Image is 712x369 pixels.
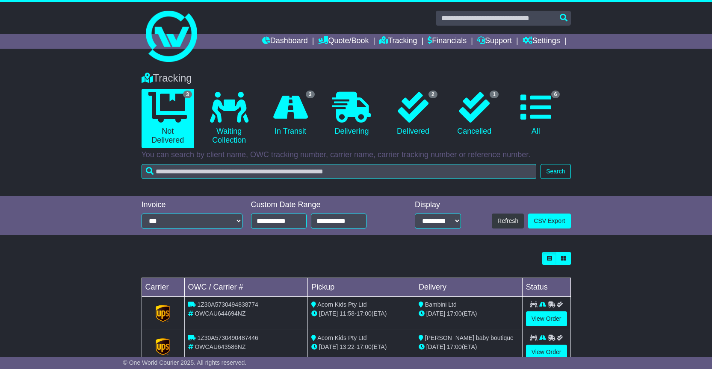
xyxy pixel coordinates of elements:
[318,34,369,49] a: Quote/Book
[311,343,411,351] div: - (ETA)
[262,34,308,49] a: Dashboard
[319,310,338,317] span: [DATE]
[197,334,258,341] span: 1Z30A5730490487446
[183,91,192,98] span: 3
[142,278,184,297] td: Carrier
[184,278,308,297] td: OWC / Carrier #
[447,310,462,317] span: 17:00
[317,301,366,308] span: Acorn Kids Pty Ltd
[319,343,338,350] span: [DATE]
[426,343,445,350] span: [DATE]
[419,343,519,351] div: (ETA)
[425,301,457,308] span: Bambini Ltd
[142,200,242,210] div: Invoice
[264,89,316,139] a: 3 In Transit
[448,89,501,139] a: 1 Cancelled
[425,334,514,341] span: [PERSON_NAME] baby boutique
[317,334,366,341] span: Acorn Kids Pty Ltd
[490,91,499,98] span: 1
[195,343,245,350] span: OWCAU643586NZ
[526,311,567,326] a: View Order
[251,200,388,210] div: Custom Date Range
[447,343,462,350] span: 17:00
[357,310,372,317] span: 17:00
[340,343,355,350] span: 13:22
[551,91,560,98] span: 6
[142,89,194,148] a: 3 Not Delivered
[308,278,415,297] td: Pickup
[379,34,417,49] a: Tracking
[123,359,247,366] span: © One World Courier 2025. All rights reserved.
[203,89,255,148] a: Waiting Collection
[156,305,170,322] img: GetCarrierServiceLogo
[325,89,378,139] a: Delivering
[526,345,567,360] a: View Order
[357,343,372,350] span: 17:00
[387,89,439,139] a: 2 Delivered
[311,309,411,318] div: - (ETA)
[195,310,245,317] span: OWCAU644694NZ
[156,338,170,355] img: GetCarrierServiceLogo
[528,214,570,228] a: CSV Export
[523,34,560,49] a: Settings
[492,214,524,228] button: Refresh
[428,91,437,98] span: 2
[509,89,562,139] a: 6 All
[197,301,258,308] span: 1Z30A5730494838774
[142,150,571,160] p: You can search by client name, OWC tracking number, carrier name, carrier tracking number or refe...
[415,200,461,210] div: Display
[306,91,315,98] span: 3
[428,34,467,49] a: Financials
[340,310,355,317] span: 11:58
[137,72,575,85] div: Tracking
[419,309,519,318] div: (ETA)
[415,278,522,297] td: Delivery
[477,34,512,49] a: Support
[522,278,570,297] td: Status
[426,310,445,317] span: [DATE]
[541,164,570,179] button: Search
